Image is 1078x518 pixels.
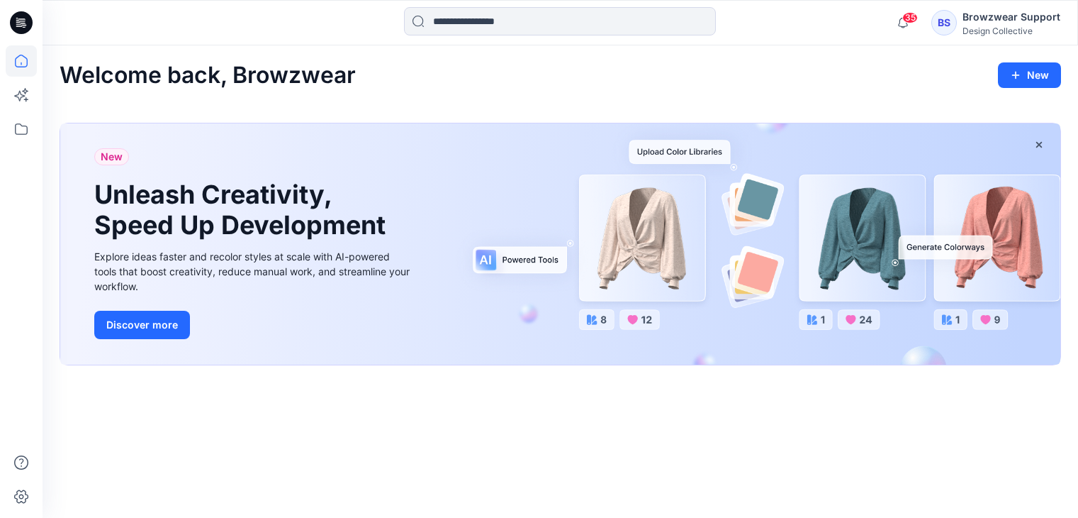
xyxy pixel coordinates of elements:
div: Design Collective [962,26,1060,36]
button: Discover more [94,311,190,339]
div: BS [931,10,957,35]
button: New [998,62,1061,88]
div: Explore ideas faster and recolor styles at scale with AI-powered tools that boost creativity, red... [94,249,413,294]
h2: Welcome back, Browzwear [60,62,356,89]
div: Browzwear Support [962,9,1060,26]
span: New [101,148,123,165]
span: 35 [902,12,918,23]
h1: Unleash Creativity, Speed Up Development [94,180,392,241]
a: Discover more [94,311,413,339]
